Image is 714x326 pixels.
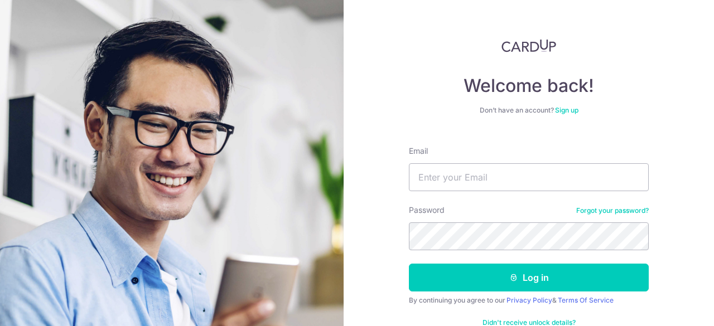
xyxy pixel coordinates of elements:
[409,296,649,305] div: By continuing you agree to our &
[409,106,649,115] div: Don’t have an account?
[409,205,445,216] label: Password
[558,296,614,304] a: Terms Of Service
[409,264,649,291] button: Log in
[409,145,428,157] label: Email
[576,206,649,215] a: Forgot your password?
[555,106,578,114] a: Sign up
[506,296,552,304] a: Privacy Policy
[409,163,649,191] input: Enter your Email
[501,39,556,52] img: CardUp Logo
[409,75,649,97] h4: Welcome back!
